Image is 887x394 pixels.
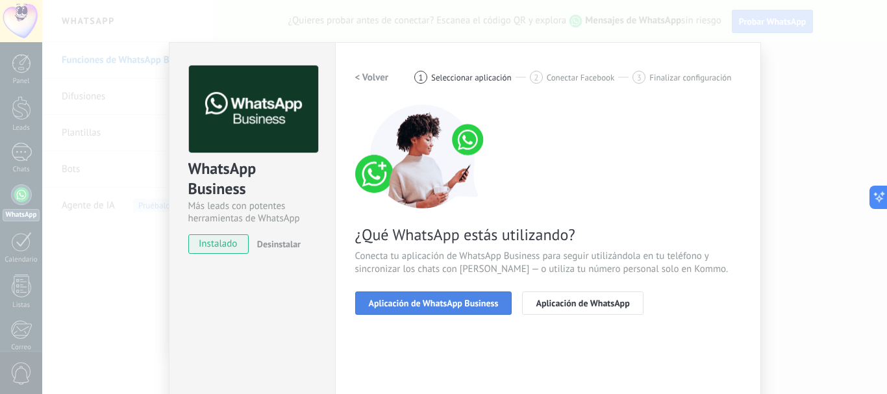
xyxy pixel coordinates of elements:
h2: < Volver [355,71,389,84]
span: Conectar Facebook [547,73,615,82]
span: Aplicación de WhatsApp Business [369,299,499,308]
img: logo_main.png [189,66,318,153]
span: 2 [534,72,538,83]
button: Aplicación de WhatsApp Business [355,291,512,315]
div: Más leads con potentes herramientas de WhatsApp [188,200,316,225]
span: Aplicación de WhatsApp [536,299,629,308]
span: 1 [419,72,423,83]
span: Seleccionar aplicación [431,73,512,82]
div: WhatsApp Business [188,158,316,200]
span: 3 [637,72,642,83]
span: instalado [189,234,248,254]
button: Aplicación de WhatsApp [522,291,643,315]
button: < Volver [355,66,389,89]
span: Desinstalar [257,238,301,250]
img: connect number [355,105,492,208]
span: Conecta tu aplicación de WhatsApp Business para seguir utilizándola en tu teléfono y sincronizar ... [355,250,741,276]
button: Desinstalar [252,234,301,254]
span: ¿Qué WhatsApp estás utilizando? [355,225,741,245]
span: Finalizar configuración [649,73,731,82]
